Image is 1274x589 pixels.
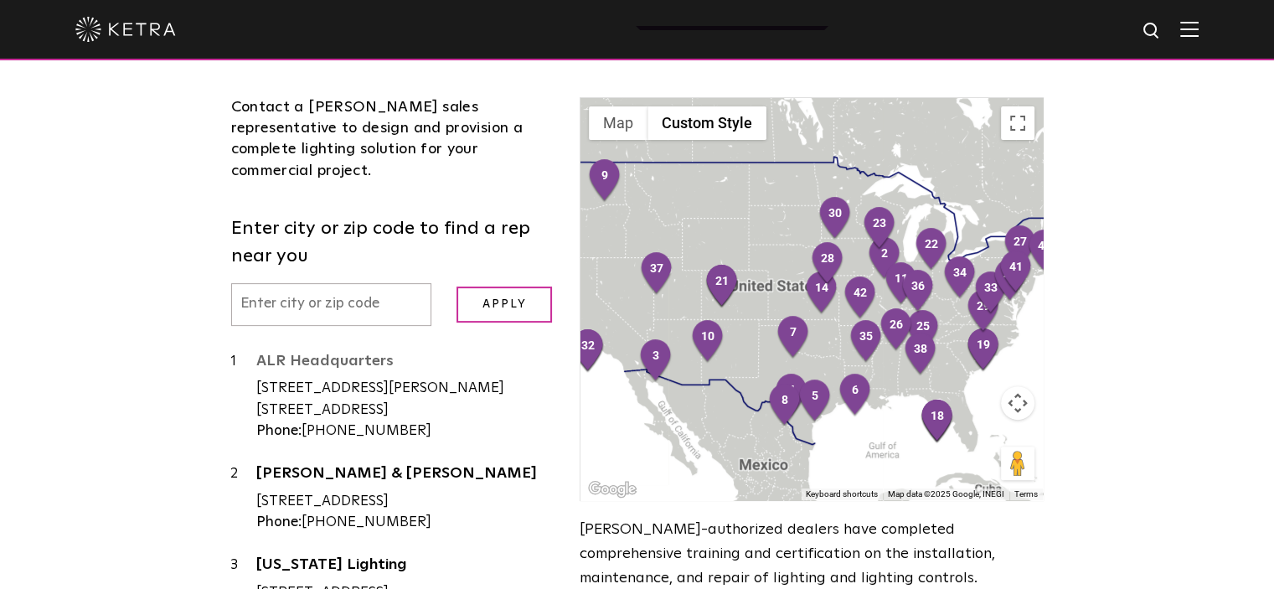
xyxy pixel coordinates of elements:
div: 18 [920,399,955,444]
img: Google [585,478,640,500]
a: [PERSON_NAME] & [PERSON_NAME] [256,466,555,487]
div: Contact a [PERSON_NAME] sales representative to design and provision a complete lighting solution... [231,97,555,182]
div: 22 [914,227,949,272]
div: 43 [1027,229,1062,274]
button: Show street map [589,106,647,140]
div: 7 [776,315,811,360]
div: 42 [843,276,878,321]
button: Drag Pegman onto the map to open Street View [1001,447,1034,480]
button: Toggle fullscreen view [1001,106,1034,140]
div: 4 [774,373,809,418]
button: Custom Style [647,106,766,140]
div: 41 [998,250,1034,295]
div: [PHONE_NUMBER] [256,421,555,442]
div: [PHONE_NUMBER] [256,512,555,534]
div: 27 [1003,225,1038,270]
div: [STREET_ADDRESS][PERSON_NAME] [STREET_ADDRESS] [256,378,555,421]
div: 5 [797,379,833,424]
div: 19 [966,328,1001,373]
div: 1 [231,351,256,442]
div: 36 [900,269,936,314]
button: Keyboard shortcuts [806,488,878,500]
div: 30 [818,196,853,241]
label: Enter city or zip code to find a rep near you [231,215,555,271]
img: Hamburger%20Nav.svg [1180,21,1199,37]
input: Enter city or zip code [231,283,432,326]
strong: Phone: [256,424,302,438]
div: 25 [905,309,941,354]
div: 35 [848,319,884,364]
div: 29 [966,289,1001,334]
a: Terms [1014,489,1038,499]
div: 6 [838,373,873,418]
div: 2 [231,463,256,534]
div: 23 [862,206,897,251]
div: 26 [879,307,914,353]
div: 33 [973,271,1008,316]
div: 40 [993,258,1028,303]
div: 37 [639,251,674,297]
div: 32 [570,328,606,374]
strong: Phone: [256,515,302,530]
button: Map camera controls [1001,386,1034,420]
img: search icon [1142,21,1163,42]
a: [US_STATE] Lighting [256,557,555,578]
img: ketra-logo-2019-white [75,17,176,42]
div: [STREET_ADDRESS] [256,491,555,513]
div: 28 [810,241,845,287]
div: 38 [903,332,938,377]
div: 34 [942,256,977,301]
span: Map data ©2025 Google, INEGI [888,489,1004,499]
a: Open this area in Google Maps (opens a new window) [585,478,640,500]
div: 2 [867,236,902,282]
div: 21 [704,264,740,309]
input: Apply [456,287,552,323]
a: ALR Headquarters [256,354,555,375]
div: 9 [587,158,622,204]
div: 14 [804,271,839,316]
div: 8 [767,383,802,428]
div: 10 [690,319,725,364]
div: 11 [884,261,919,307]
div: 3 [638,338,673,384]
